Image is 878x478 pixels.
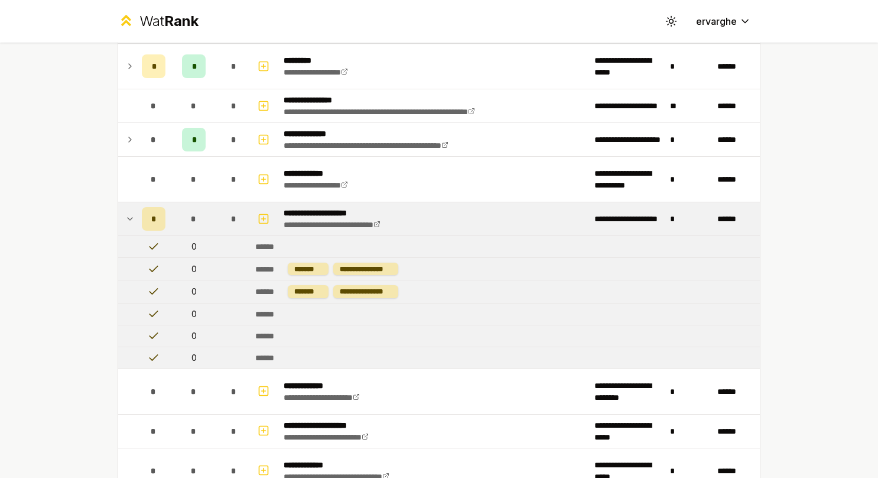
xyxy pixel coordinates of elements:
[170,258,217,280] td: 0
[139,12,199,31] div: Wat
[170,303,217,325] td: 0
[687,11,760,32] button: ervarghe
[170,325,217,347] td: 0
[164,12,199,30] span: Rank
[696,14,737,28] span: ervarghe
[170,236,217,257] td: 0
[170,280,217,302] td: 0
[118,12,199,31] a: WatRank
[170,347,217,369] td: 0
